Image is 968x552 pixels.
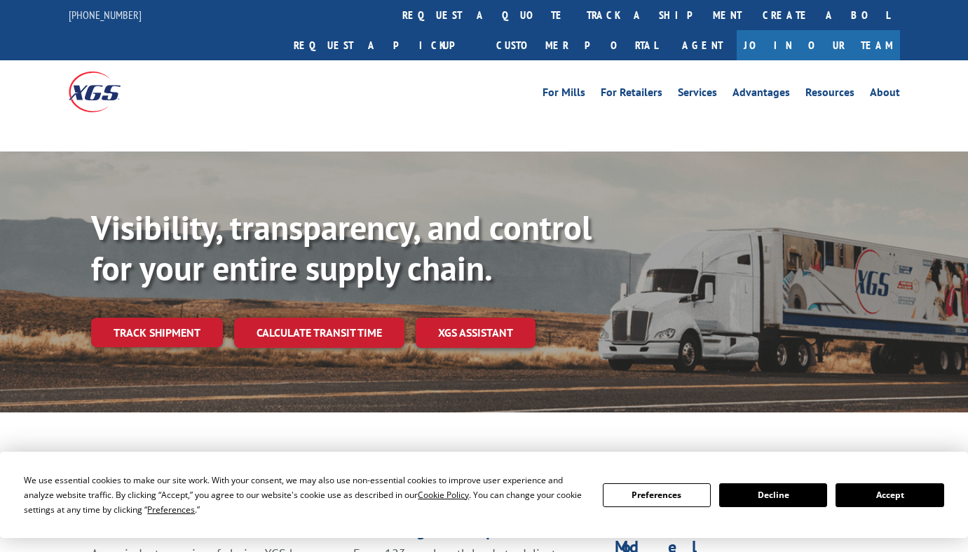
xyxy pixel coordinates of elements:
[732,87,790,102] a: Advantages
[601,87,662,102] a: For Retailers
[543,87,585,102] a: For Mills
[24,473,585,517] div: We use essential cookies to make our site work. With your consent, we may also use non-essential ...
[418,489,469,501] span: Cookie Policy
[678,87,717,102] a: Services
[719,483,827,507] button: Decline
[147,504,195,516] span: Preferences
[836,483,943,507] button: Accept
[91,318,223,347] a: Track shipment
[69,8,142,22] a: [PHONE_NUMBER]
[870,87,900,102] a: About
[416,318,536,348] a: XGS ASSISTANT
[91,206,592,290] b: Visibility, transparency, and control for your entire supply chain.
[805,87,854,102] a: Resources
[603,483,711,507] button: Preferences
[234,318,404,348] a: Calculate transit time
[486,30,668,60] a: Customer Portal
[737,30,900,60] a: Join Our Team
[283,30,486,60] a: Request a pickup
[668,30,737,60] a: Agent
